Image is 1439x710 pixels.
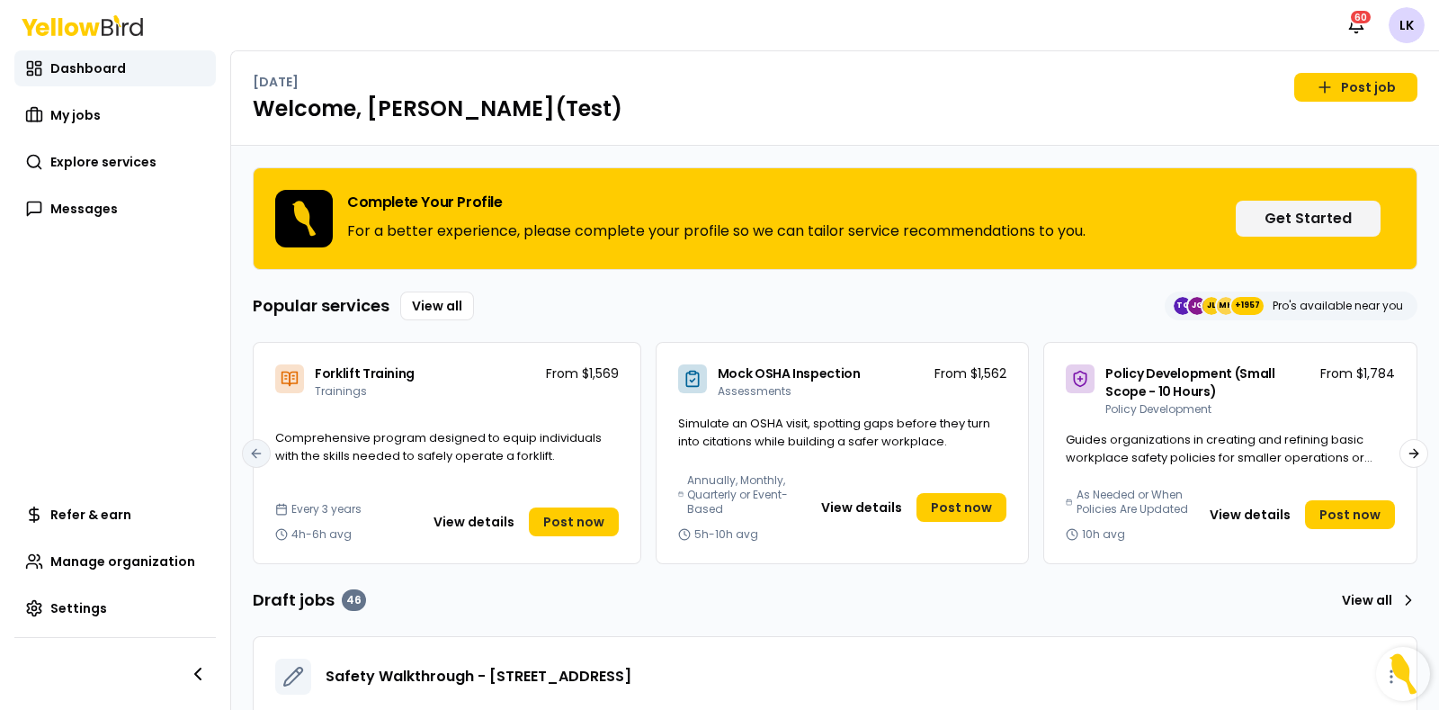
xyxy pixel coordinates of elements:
[1105,401,1211,417] span: Policy Development
[50,599,107,617] span: Settings
[14,97,216,133] a: My jobs
[678,415,990,450] span: Simulate an OSHA visit, spotting gaps before they turn into citations while building a safer work...
[342,589,366,611] div: 46
[1335,586,1417,615] a: View all
[916,493,1006,522] a: Post now
[718,364,861,382] span: Mock OSHA Inspection
[400,292,474,320] a: View all
[14,544,216,580] a: Manage organization
[326,666,631,688] a: Safety Walkthrough - [STREET_ADDRESS]
[291,527,352,542] span: 4h-6h avg
[1389,7,1425,43] span: LK
[543,513,604,531] span: Post now
[50,106,101,124] span: My jobs
[347,220,1086,242] p: For a better experience, please complete your profile so we can tailor service recommendations to...
[1305,500,1395,529] a: Post now
[546,364,619,382] p: From $1,569
[315,383,367,399] span: Trainings
[1349,9,1372,25] div: 60
[1202,297,1220,315] span: JL
[275,429,602,464] span: Comprehensive program designed to equip individuals with the skills needed to safely operate a fo...
[253,94,1417,123] h1: Welcome, [PERSON_NAME](Test)
[50,200,118,218] span: Messages
[253,588,366,613] h3: Draft jobs
[1188,297,1206,315] span: JG
[1319,506,1381,524] span: Post now
[694,527,758,542] span: 5h-10h avg
[934,364,1006,382] p: From $1,562
[1066,431,1372,483] span: Guides organizations in creating and refining basic workplace safety policies for smaller operati...
[1217,297,1235,315] span: MH
[14,590,216,626] a: Settings
[14,50,216,86] a: Dashboard
[1273,299,1403,313] p: Pro's available near you
[810,493,913,522] button: View details
[1320,364,1395,382] p: From $1,784
[423,508,525,536] button: View details
[1376,647,1430,701] button: Open Resource Center
[1294,73,1417,102] a: Post job
[931,499,992,517] span: Post now
[1236,201,1381,237] button: Get Started
[1082,527,1125,542] span: 10h avg
[291,502,362,517] span: Every 3 years
[253,293,389,319] h3: Popular services
[718,383,791,399] span: Assessments
[1105,364,1274,400] span: Policy Development (Small Scope - 10 Hours)
[14,191,216,227] a: Messages
[253,167,1417,270] div: Complete Your ProfileFor a better experience, please complete your profile so we can tailor servi...
[315,364,415,382] span: Forklift Training
[50,59,126,77] span: Dashboard
[14,497,216,533] a: Refer & earn
[1077,488,1192,517] span: As Needed or When Policies Are Updated
[347,195,1086,210] h3: Complete Your Profile
[1235,297,1260,315] span: +1957
[1338,7,1374,43] button: 60
[14,144,216,180] a: Explore services
[1174,297,1192,315] span: TC
[50,553,195,571] span: Manage organization
[253,73,299,91] p: [DATE]
[687,473,803,517] span: Annually, Monthly, Quarterly or Event-Based
[1199,500,1301,529] button: View details
[50,506,131,524] span: Refer & earn
[529,508,619,536] a: Post now
[50,153,156,171] span: Explore services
